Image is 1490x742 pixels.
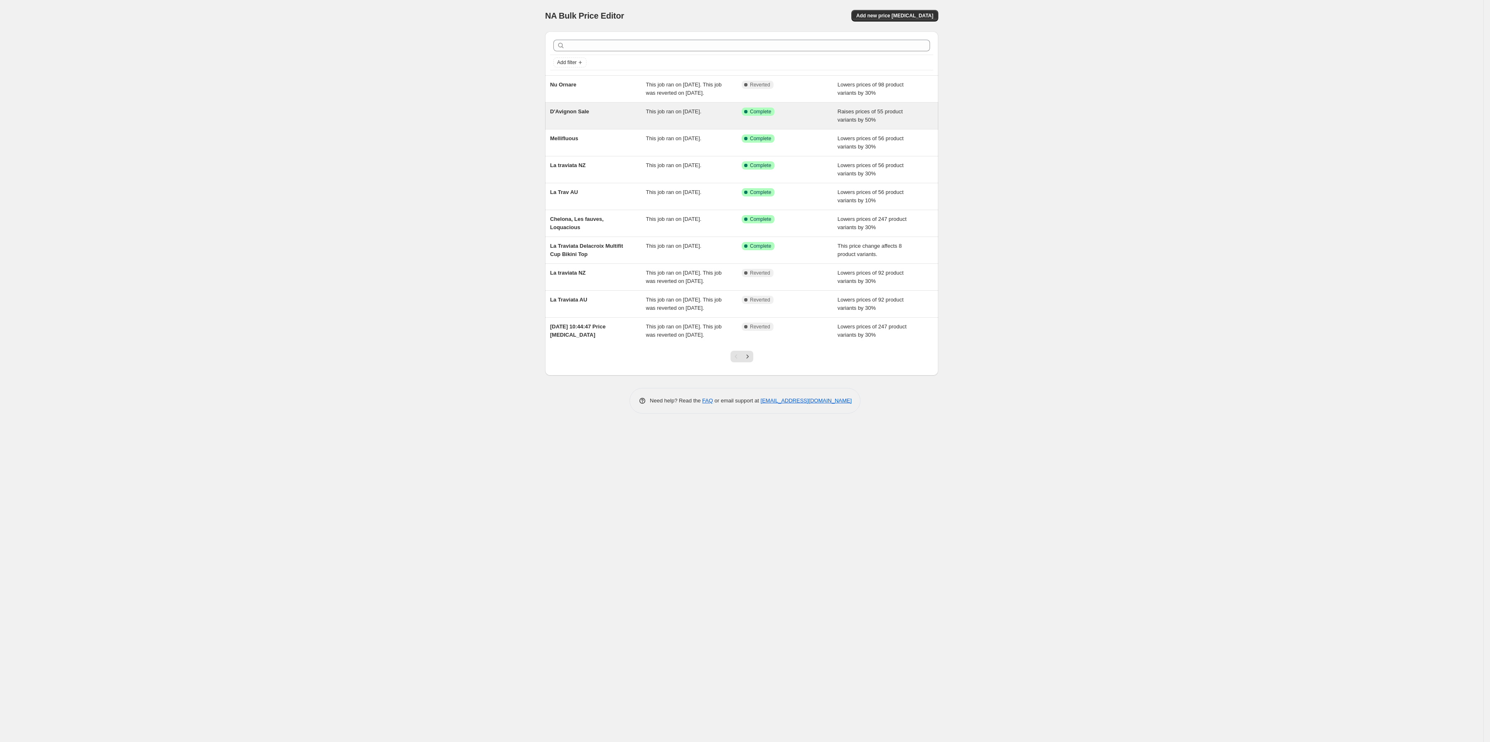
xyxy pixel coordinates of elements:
[838,135,904,150] span: Lowers prices of 56 product variants by 30%
[750,81,770,88] span: Reverted
[838,216,907,230] span: Lowers prices of 247 product variants by 30%
[550,135,578,141] span: Mellifluous
[750,108,771,115] span: Complete
[838,243,902,257] span: This price change affects 8 product variants.
[557,59,577,66] span: Add filter
[838,81,904,96] span: Lowers prices of 98 product variants by 30%
[550,243,623,257] span: La Traviata Delacroix Multifit Cup Bikini Top
[856,12,933,19] span: Add new price [MEDICAL_DATA]
[742,351,753,362] button: Next
[761,397,852,404] a: [EMAIL_ADDRESS][DOMAIN_NAME]
[550,189,578,195] span: La Trav AU
[838,323,907,338] span: Lowers prices of 247 product variants by 30%
[750,135,771,142] span: Complete
[650,397,702,404] span: Need help? Read the
[750,243,771,249] span: Complete
[838,108,903,123] span: Raises prices of 55 product variants by 50%
[646,108,702,115] span: This job ran on [DATE].
[750,297,770,303] span: Reverted
[550,162,586,168] span: La traviata NZ
[838,297,904,311] span: Lowers prices of 92 product variants by 30%
[550,81,577,88] span: Nu Ornare
[713,397,761,404] span: or email support at
[838,270,904,284] span: Lowers prices of 92 product variants by 30%
[550,270,586,276] span: La traviata NZ
[702,397,713,404] a: FAQ
[550,323,606,338] span: [DATE] 10:44:47 Price [MEDICAL_DATA]
[646,81,722,96] span: This job ran on [DATE]. This job was reverted on [DATE].
[646,189,702,195] span: This job ran on [DATE].
[750,162,771,169] span: Complete
[750,323,770,330] span: Reverted
[646,243,702,249] span: This job ran on [DATE].
[750,216,771,223] span: Complete
[550,108,589,115] span: D'Avignon Sale
[646,270,722,284] span: This job ran on [DATE]. This job was reverted on [DATE].
[646,162,702,168] span: This job ran on [DATE].
[731,351,753,362] nav: Pagination
[750,270,770,276] span: Reverted
[646,297,722,311] span: This job ran on [DATE]. This job was reverted on [DATE].
[838,162,904,177] span: Lowers prices of 56 product variants by 30%
[553,57,586,67] button: Add filter
[550,297,587,303] span: La Traviata AU
[646,216,702,222] span: This job ran on [DATE].
[750,189,771,196] span: Complete
[838,189,904,203] span: Lowers prices of 56 product variants by 10%
[851,10,938,22] button: Add new price [MEDICAL_DATA]
[646,323,722,338] span: This job ran on [DATE]. This job was reverted on [DATE].
[646,135,702,141] span: This job ran on [DATE].
[550,216,603,230] span: Chelona, Les fauves, Loquacious
[545,11,624,20] span: NA Bulk Price Editor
